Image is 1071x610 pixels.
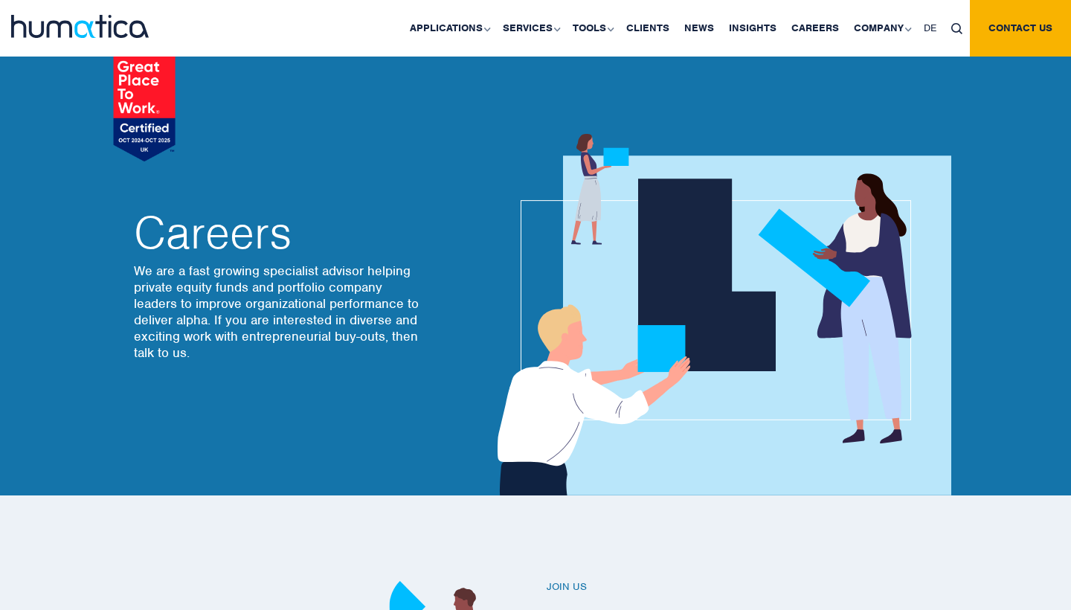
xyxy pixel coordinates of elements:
[134,263,424,361] p: We are a fast growing specialist advisor helping private equity funds and portfolio company leade...
[11,15,149,38] img: logo
[483,134,951,495] img: about_banner1
[134,211,424,255] h2: Careers
[547,581,948,594] h6: Join us
[924,22,936,34] span: DE
[951,23,962,34] img: search_icon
